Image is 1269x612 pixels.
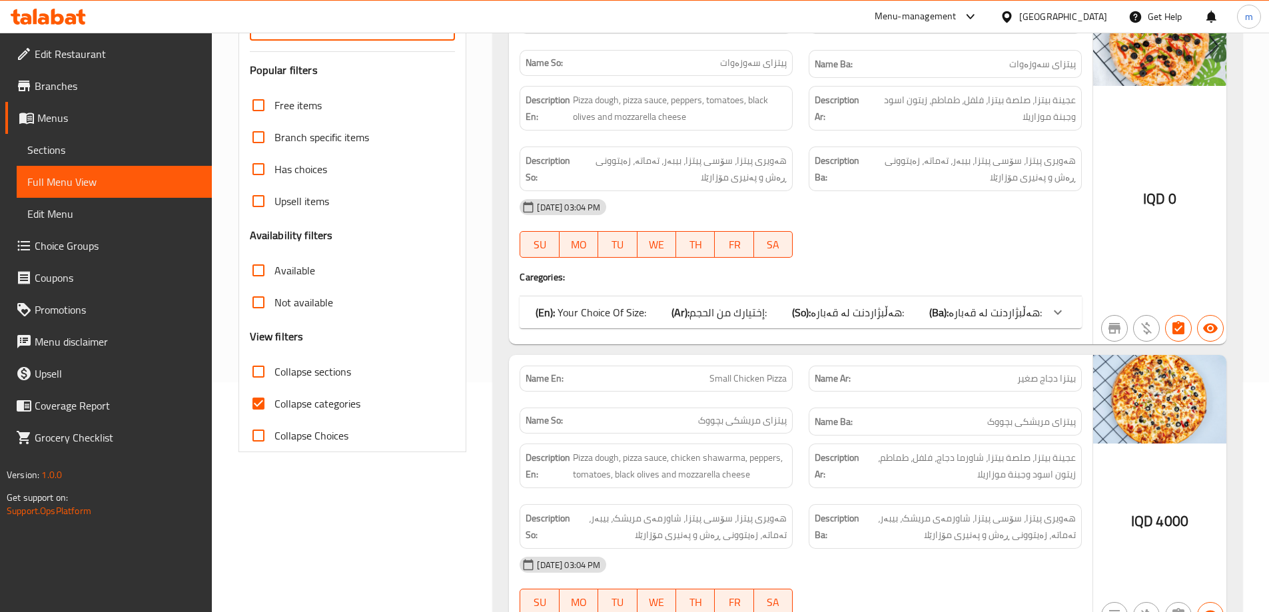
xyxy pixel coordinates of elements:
[560,231,598,258] button: MO
[536,302,555,322] b: (En):
[35,78,201,94] span: Branches
[815,510,859,543] strong: Description Ba:
[7,502,91,519] a: Support.OpsPlatform
[1156,508,1188,534] span: 4000
[1093,355,1226,444] img: %D8%A8%D9%8A%D8%AA%D8%B2%D8%A7_%D8%AF%D8%AC%D8%A7%D8%AC_%D8%B5%D8%BA%D9%8A%D8%B163895359897976193...
[274,294,333,310] span: Not available
[862,450,1076,482] span: عجينة بيتزا، صلصة بيتزا، شاورما دجاج، فلفل، طماطم، زيتون اسود وجبنة موزاريلا
[681,235,709,254] span: TH
[35,46,201,62] span: Edit Restaurant
[526,372,564,386] strong: Name En:
[274,396,360,412] span: Collapse categories
[1019,9,1107,24] div: [GEOGRAPHIC_DATA]
[1197,315,1224,342] button: Available
[35,430,201,446] span: Grocery Checklist
[37,110,201,126] span: Menus
[35,270,201,286] span: Coupons
[27,142,201,158] span: Sections
[274,364,351,380] span: Collapse sections
[532,559,606,571] span: [DATE] 03:04 PM
[520,270,1082,284] h4: Caregories:
[863,153,1076,185] span: هەویری پیتزا، سۆسی پیتزا، بیبەر، تەماتە، زەیتوونی ڕەش و پەنیری مۆزارێلا
[1101,315,1128,342] button: Not branch specific item
[565,593,593,612] span: MO
[5,390,212,422] a: Coverage Report
[929,302,949,322] b: (Ba):
[671,302,689,322] b: (Ar):
[1245,9,1253,24] span: m
[815,414,853,430] strong: Name Ba:
[573,92,787,125] span: Pizza dough, pizza sauce, peppers, tomatoes, black olives and mozzarella cheese
[526,593,554,612] span: SU
[604,593,632,612] span: TU
[5,70,212,102] a: Branches
[720,235,748,254] span: FR
[1168,186,1176,212] span: 0
[526,414,563,428] strong: Name So:
[720,593,748,612] span: FR
[698,414,787,428] span: پیتزای مریشکی بچووک
[5,38,212,70] a: Edit Restaurant
[250,228,333,243] h3: Availability filters
[676,231,715,258] button: TH
[526,450,570,482] strong: Description En:
[5,294,212,326] a: Promotions
[536,304,646,320] p: Your Choice Of Size:
[715,231,753,258] button: FR
[643,593,671,612] span: WE
[709,372,787,386] span: Small Chicken Pizza
[250,63,456,78] h3: Popular filters
[5,230,212,262] a: Choice Groups
[815,372,851,386] strong: Name Ar:
[35,334,201,350] span: Menu disclaimer
[5,326,212,358] a: Menu disclaimer
[987,414,1076,430] span: پیتزای مریشکی بچووک
[689,302,767,322] span: إختيارك من الحجم:
[17,166,212,198] a: Full Menu View
[35,398,201,414] span: Coverage Report
[274,97,322,113] span: Free items
[1143,186,1165,212] span: IQD
[27,174,201,190] span: Full Menu View
[35,238,201,254] span: Choice Groups
[866,92,1076,125] span: عجينة بيتزا، صلصة بيتزا، فلفل، طماطم، زيتون اسود وجبنة موزاريلا
[532,201,606,214] span: [DATE] 03:04 PM
[520,231,559,258] button: SU
[5,358,212,390] a: Upsell
[1133,315,1160,342] button: Purchased item
[526,510,570,543] strong: Description So:
[875,9,957,25] div: Menu-management
[274,193,329,209] span: Upsell items
[573,450,787,482] span: Pizza dough, pizza sauce, chicken shawarma, peppers, tomatoes, black olives and mozzarella cheese
[526,235,554,254] span: SU
[250,329,304,344] h3: View filters
[1009,56,1076,73] span: پیتزای سەوزەوات
[526,56,563,70] strong: Name So:
[637,231,676,258] button: WE
[274,428,348,444] span: Collapse Choices
[573,510,787,543] span: هەویری پیتزا، سۆسی پیتزا، شاورمەی مریشک، بیبەر، تەماتە، زەیتوونی ڕەش و پەنیری مۆزارێلا
[1165,315,1192,342] button: Has choices
[598,231,637,258] button: TU
[815,56,853,73] strong: Name Ba:
[574,153,787,185] span: هەویری پیتزا، سۆسی پیتزا، بیبەر، تەماتە، زەیتوونی ڕەش و پەنیری مۆزارێلا
[681,593,709,612] span: TH
[643,235,671,254] span: WE
[41,466,62,483] span: 1.0.0
[526,92,570,125] strong: Description En:
[5,262,212,294] a: Coupons
[949,302,1042,322] span: هەڵبژاردنت لە قەبارە:
[7,466,39,483] span: Version:
[5,102,212,134] a: Menus
[604,235,632,254] span: TU
[811,302,904,322] span: هەڵبژاردنت لە قەبارە:
[274,262,315,278] span: Available
[526,153,570,185] strong: Description So:
[815,153,860,185] strong: Description Ba:
[35,366,201,382] span: Upsell
[759,593,787,612] span: SA
[274,129,369,145] span: Branch specific items
[1131,508,1153,534] span: IQD
[815,92,863,125] strong: Description Ar:
[720,56,787,70] span: پیتزای سەوزەوات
